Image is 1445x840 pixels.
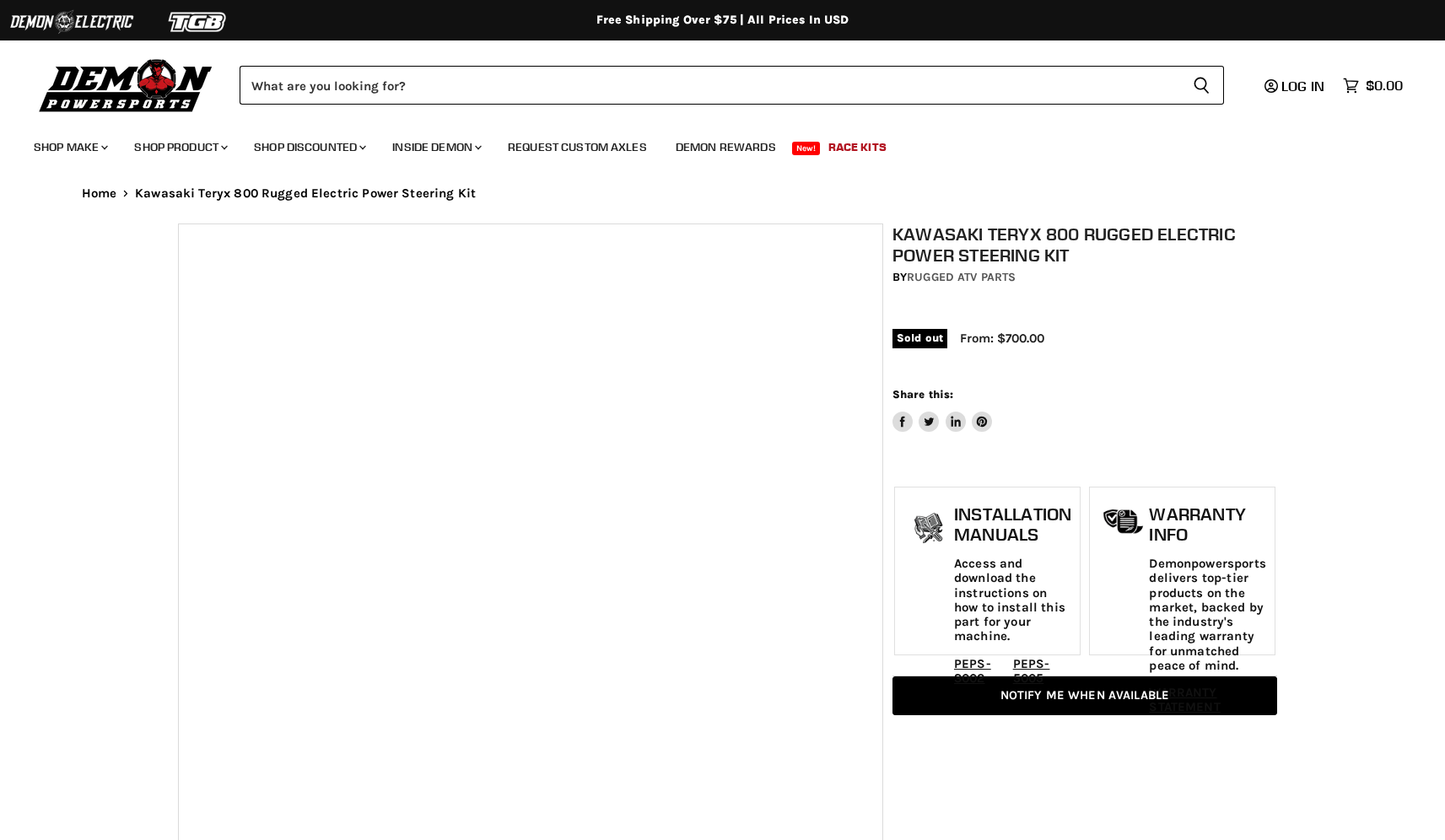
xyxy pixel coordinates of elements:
[892,268,1277,287] div: by
[954,504,1071,544] h1: Installation Manuals
[892,387,993,432] aside: Share this:
[1366,78,1403,94] span: $0.00
[240,66,1224,105] form: Product
[135,186,476,201] span: Kawasaki Teryx 800 Rugged Electric Power Steering Kit
[380,130,492,164] a: Inside Demon
[892,329,947,347] span: Sold out
[792,142,821,155] span: New!
[663,130,789,164] a: Demon Rewards
[82,186,117,201] a: Home
[48,13,1398,28] div: Free Shipping Over $75 | All Prices In USD
[1257,78,1334,94] a: Log in
[34,55,218,115] img: Demon Powersports
[1149,504,1265,544] h1: Warranty Info
[908,509,950,551] img: install_manual-icon.png
[1179,66,1224,105] button: Search
[21,123,1399,164] ul: Main menu
[48,186,1398,201] nav: Breadcrumbs
[135,6,262,38] img: TGB Logo 2
[495,130,660,164] a: Request Custom Axles
[892,388,953,401] span: Share this:
[816,130,899,164] a: Race Kits
[907,270,1016,284] a: Rugged ATV Parts
[954,557,1071,644] p: Access and download the instructions on how to install this part for your machine.
[892,223,1277,266] h1: Kawasaki Teryx 800 Rugged Electric Power Steering Kit
[240,66,1179,105] input: Search
[21,130,118,164] a: Shop Make
[1334,73,1411,98] a: $0.00
[1013,656,1050,686] a: PEPS-5005
[8,6,135,38] img: Demon Electric Logo 2
[1149,685,1220,714] a: WARRANTY STATEMENT
[121,130,238,164] a: Shop Product
[1103,509,1145,535] img: warranty-icon.png
[960,331,1044,346] span: From: $700.00
[241,130,376,164] a: Shop Discounted
[954,656,991,686] a: PEPS-3002
[1149,557,1265,673] p: Demonpowersports delivers top-tier products on the market, backed by the industry's leading warra...
[892,676,1277,716] a: Notify Me When Available
[1281,78,1324,94] span: Log in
